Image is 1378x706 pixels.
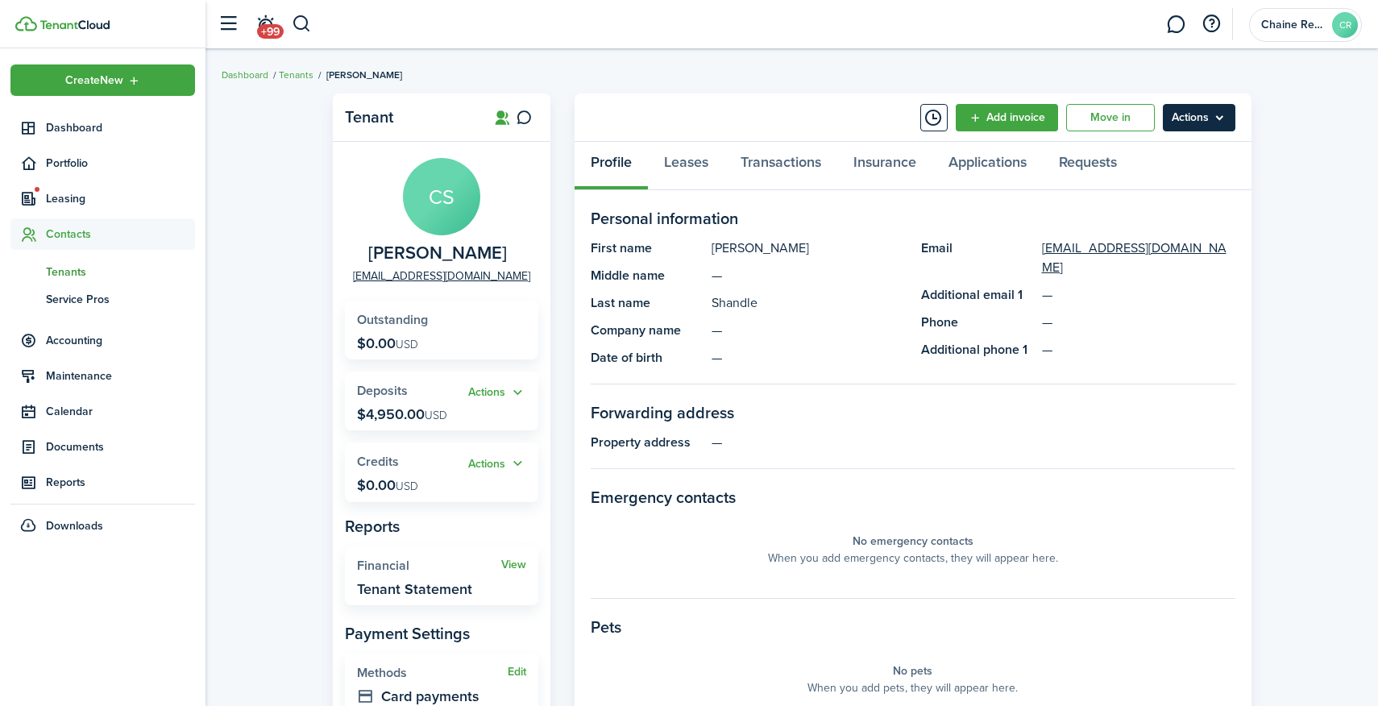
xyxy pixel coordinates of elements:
span: Downloads [46,517,103,534]
span: Outstanding [357,310,428,329]
span: Credits [357,452,399,471]
avatar-text: CR [1332,12,1358,38]
panel-main-title: Property address [591,433,704,452]
panel-main-placeholder-description: When you add emergency contacts, they will appear here. [768,550,1058,567]
panel-main-subtitle: Reports [345,514,538,538]
widget-stats-description: Card payments [381,688,526,704]
span: Create New [65,75,123,86]
span: Leasing [46,190,195,207]
button: Open resource center [1197,10,1225,38]
p: $4,950.00 [357,406,447,422]
button: Open menu [468,384,526,402]
panel-main-section-title: Emergency contacts [591,485,1235,509]
button: Open sidebar [213,9,243,39]
widget-stats-title: Methods [357,666,508,680]
p: $0.00 [357,335,418,351]
panel-main-title: Company name [591,321,704,340]
span: Reports [46,474,195,491]
panel-main-description: — [712,266,905,285]
panel-main-title: First name [591,239,704,258]
widget-stats-title: Financial [357,559,501,573]
span: Calendar [46,403,195,420]
button: Open menu [1163,104,1235,131]
panel-main-section-title: Personal information [591,206,1235,230]
a: Move in [1066,104,1155,131]
a: Tenants [10,258,195,285]
a: Reports [10,467,195,498]
panel-main-title: Email [921,239,1034,277]
panel-main-title: Phone [921,313,1034,332]
panel-main-description: Shandle [712,293,905,313]
panel-main-description: — [712,321,905,340]
img: TenantCloud [39,20,110,30]
a: Tenants [279,68,313,82]
p: $0.00 [357,477,418,493]
a: Requests [1043,142,1133,190]
a: Applications [932,142,1043,190]
button: Timeline [920,104,948,131]
panel-main-section-title: Pets [591,615,1235,639]
a: View [501,559,526,571]
panel-main-title: Tenant [345,108,474,127]
a: Dashboard [10,112,195,143]
span: Portfolio [46,155,195,172]
span: Chaine Rentals [1261,19,1326,31]
panel-main-title: Date of birth [591,348,704,368]
panel-main-title: Additional phone 1 [921,340,1034,359]
span: Service Pros [46,291,195,308]
panel-main-title: Middle name [591,266,704,285]
span: Deposits [357,381,408,400]
span: Documents [46,438,195,455]
panel-main-description: [PERSON_NAME] [712,239,905,258]
button: Open menu [468,455,526,473]
button: Edit [508,666,526,679]
span: Contacts [46,226,195,243]
span: [PERSON_NAME] [326,68,402,82]
span: Maintenance [46,368,195,384]
a: Service Pros [10,285,195,313]
button: Open menu [10,64,195,96]
span: Dashboard [46,119,195,136]
panel-main-placeholder-title: No emergency contacts [853,533,973,550]
button: Search [292,10,312,38]
a: Leases [648,142,724,190]
panel-main-description: — [712,348,905,368]
panel-main-title: Last name [591,293,704,313]
button: Actions [468,384,526,402]
span: USD [425,407,447,424]
widget-stats-description: Tenant Statement [357,581,472,597]
span: USD [396,478,418,495]
a: Add invoice [956,104,1058,131]
menu-btn: Actions [1163,104,1235,131]
span: Camille Shandle [368,243,507,264]
span: +99 [257,24,284,39]
span: Tenants [46,264,195,280]
a: [EMAIL_ADDRESS][DOMAIN_NAME] [353,268,530,284]
a: Insurance [837,142,932,190]
a: Messaging [1160,4,1191,45]
panel-main-description: — [712,433,1235,452]
panel-main-title: Additional email 1 [921,285,1034,305]
panel-main-section-title: Forwarding address [591,401,1235,425]
a: Notifications [250,4,280,45]
panel-main-placeholder-description: When you add pets, they will appear here. [807,679,1018,696]
avatar-text: CS [403,158,480,235]
a: Dashboard [222,68,268,82]
button: Actions [468,455,526,473]
a: [EMAIL_ADDRESS][DOMAIN_NAME] [1042,239,1235,277]
span: Accounting [46,332,195,349]
span: USD [396,336,418,353]
panel-main-placeholder-title: No pets [893,662,932,679]
a: Transactions [724,142,837,190]
img: TenantCloud [15,16,37,31]
panel-main-subtitle: Payment Settings [345,621,538,646]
